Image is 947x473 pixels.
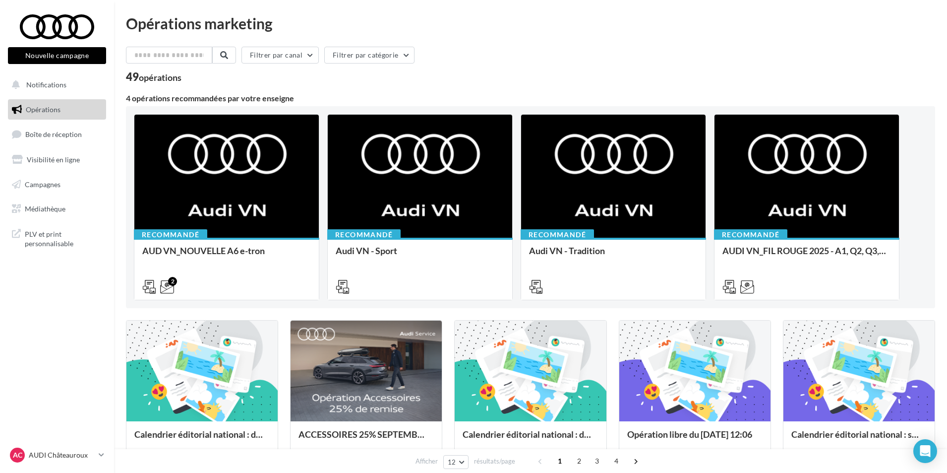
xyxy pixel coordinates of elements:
a: Boîte de réception [6,124,108,145]
div: Opérations marketing [126,16,935,31]
a: Campagnes [6,174,108,195]
button: Filtrer par catégorie [324,47,414,64]
div: Calendrier éditorial national : du 02.09 au 09.09 [463,429,598,449]
span: 12 [448,458,456,466]
button: Notifications [6,74,104,95]
button: Filtrer par canal [241,47,319,64]
span: Visibilité en ligne [27,155,80,164]
div: ACCESSOIRES 25% SEPTEMBRE - AUDI SERVICE [298,429,434,449]
div: Open Intercom Messenger [913,439,937,463]
a: PLV et print personnalisable [6,223,108,253]
span: Notifications [26,80,66,89]
div: Calendrier éditorial national : du 02.09 au 09.09 [134,429,270,449]
span: Médiathèque [25,204,65,213]
span: 1 [552,453,568,469]
div: Calendrier éditorial national : semaine du 25.08 au 31.08 [791,429,927,449]
span: Boîte de réception [25,130,82,138]
div: 49 [126,71,181,82]
div: 2 [168,277,177,286]
a: AC AUDI Châteauroux [8,446,106,465]
span: Campagnes [25,180,60,188]
span: 2 [571,453,587,469]
div: Opération libre du [DATE] 12:06 [627,429,763,449]
span: PLV et print personnalisable [25,227,102,249]
p: AUDI Châteauroux [29,450,95,460]
span: résultats/page [474,457,515,466]
button: 12 [443,455,469,469]
div: Audi VN - Tradition [529,246,698,266]
span: 4 [608,453,624,469]
a: Médiathèque [6,199,108,219]
span: 3 [589,453,605,469]
div: 4 opérations recommandées par votre enseigne [126,94,935,102]
div: opérations [139,73,181,82]
div: Recommandé [521,229,594,240]
span: Afficher [415,457,438,466]
div: Recommandé [327,229,401,240]
div: AUDI VN_FIL ROUGE 2025 - A1, Q2, Q3, Q5 et Q4 e-tron [722,246,891,266]
a: Opérations [6,99,108,120]
span: Opérations [26,105,60,114]
a: Visibilité en ligne [6,149,108,170]
div: Audi VN - Sport [336,246,504,266]
button: Nouvelle campagne [8,47,106,64]
div: Recommandé [134,229,207,240]
div: AUD VN_NOUVELLE A6 e-tron [142,246,311,266]
span: AC [13,450,22,460]
div: Recommandé [714,229,787,240]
